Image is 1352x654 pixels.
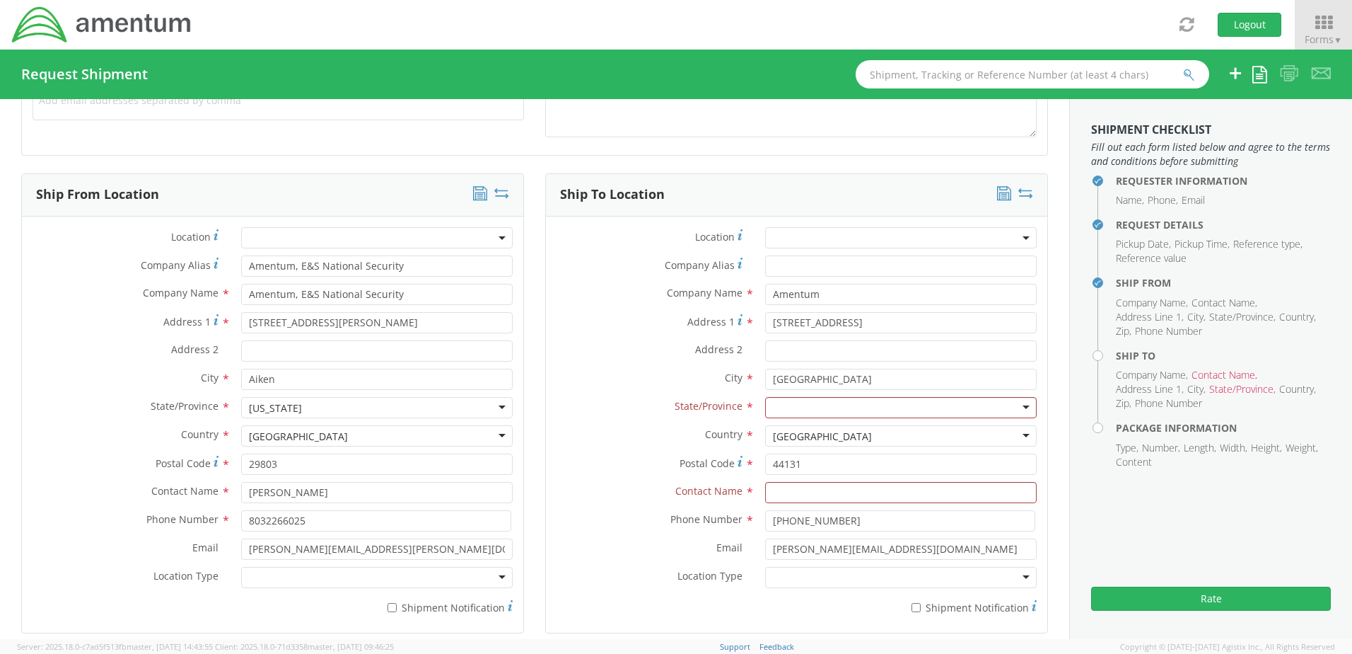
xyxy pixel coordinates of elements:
span: Postal Code [156,457,211,470]
span: Email [192,541,218,554]
input: Shipment, Tracking or Reference Number (at least 4 chars) [856,60,1209,88]
span: Postal Code [680,457,735,470]
li: Zip [1116,324,1131,338]
h4: Request Details [1116,219,1331,230]
span: Company Alias [665,258,735,272]
li: Zip [1116,396,1131,411]
li: Height [1251,441,1282,455]
li: Content [1116,455,1152,469]
span: ▼ [1334,34,1342,46]
span: City [201,371,218,384]
span: Country [181,428,218,441]
span: City [725,371,742,384]
h3: Ship To Location [560,188,665,202]
img: dyn-intl-logo-049831509241104b2a82.png [11,5,193,45]
span: Client: 2025.18.0-71d3358 [215,641,394,652]
span: Address 1 [163,315,211,328]
h3: Ship From Location [36,188,159,202]
li: Contact Name [1191,296,1257,310]
li: Number [1142,441,1180,455]
li: Country [1279,310,1316,324]
li: Country [1279,382,1316,396]
span: master, [DATE] 14:43:55 [127,641,213,652]
li: Phone Number [1135,396,1202,411]
span: State/Province [675,399,742,413]
span: Forms [1305,33,1342,46]
input: Shipment Notification [387,603,397,612]
li: Phone Number [1135,324,1202,338]
span: Add email addresses separated by comma [39,93,518,108]
li: Contact Name [1191,368,1257,382]
div: [GEOGRAPHIC_DATA] [249,430,348,444]
h4: Requester Information [1116,176,1331,186]
span: Server: 2025.18.0-c7ad5f513fb [17,641,213,652]
li: Phone [1148,193,1178,207]
button: Logout [1218,13,1281,37]
li: Weight [1286,441,1318,455]
span: Location [171,230,211,243]
li: State/Province [1209,382,1276,396]
h4: Request Shipment [21,67,148,82]
h4: Ship To [1116,350,1331,361]
li: Name [1116,193,1144,207]
li: Reference type [1233,237,1303,251]
span: master, [DATE] 09:46:25 [308,641,394,652]
h4: Ship From [1116,277,1331,288]
li: Length [1184,441,1216,455]
li: Address Line 1 [1116,382,1184,396]
li: Pickup Time [1175,237,1230,251]
li: Company Name [1116,296,1188,310]
div: [US_STATE] [249,401,302,415]
a: Support [720,641,750,652]
li: Reference value [1116,251,1187,265]
span: Fill out each form listed below and agree to the terms and conditions before submitting [1091,140,1331,168]
span: Address 2 [695,343,742,356]
span: Company Name [667,286,742,299]
li: Email [1182,193,1205,207]
span: State/Province [151,399,218,413]
li: City [1187,382,1206,396]
li: Company Name [1116,368,1188,382]
h4: Package Information [1116,423,1331,433]
h3: Shipment Checklist [1091,124,1331,137]
span: Location [695,230,735,243]
span: Company Name [143,286,218,299]
label: Shipment Notification [765,598,1037,615]
span: Company Alias [141,258,211,272]
li: Width [1220,441,1247,455]
span: Country [705,428,742,441]
span: Location Type [677,569,742,583]
label: Shipment Notification [241,598,513,615]
li: Type [1116,441,1138,455]
button: Rate [1091,587,1331,611]
span: Address 1 [687,315,735,328]
span: Copyright © [DATE]-[DATE] Agistix Inc., All Rights Reserved [1120,641,1335,653]
span: Contact Name [151,484,218,498]
span: Phone Number [146,512,218,526]
span: Contact Name [675,484,742,498]
li: State/Province [1209,310,1276,324]
span: Email [716,541,742,554]
input: Shipment Notification [911,603,921,612]
li: Address Line 1 [1116,310,1184,324]
span: Address 2 [171,343,218,356]
span: Location Type [153,569,218,583]
li: City [1187,310,1206,324]
div: [GEOGRAPHIC_DATA] [773,430,872,444]
li: Pickup Date [1116,237,1171,251]
a: Feedback [759,641,794,652]
span: Phone Number [670,512,742,526]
